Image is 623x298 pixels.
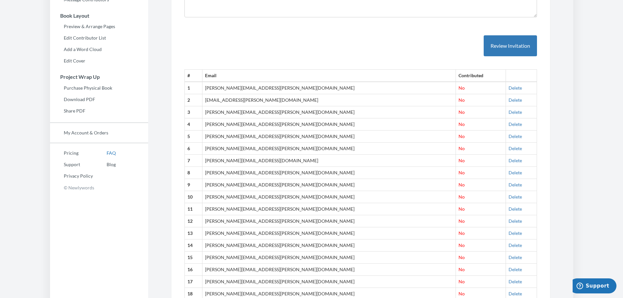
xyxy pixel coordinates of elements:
[202,131,456,143] td: [PERSON_NAME][EMAIL_ADDRESS][PERSON_NAME][DOMAIN_NAME]
[184,203,202,215] th: 11
[184,252,202,264] th: 15
[509,109,522,115] a: Delete
[509,254,522,260] a: Delete
[184,131,202,143] th: 5
[509,85,522,91] a: Delete
[93,160,116,169] a: Blog
[184,276,202,288] th: 17
[459,230,465,236] span: No
[459,254,465,260] span: No
[509,133,522,139] a: Delete
[184,106,202,118] th: 3
[459,146,465,151] span: No
[509,121,522,127] a: Delete
[202,203,456,215] td: [PERSON_NAME][EMAIL_ADDRESS][PERSON_NAME][DOMAIN_NAME]
[459,85,465,91] span: No
[184,94,202,106] th: 2
[509,230,522,236] a: Delete
[459,158,465,163] span: No
[509,267,522,272] a: Delete
[202,276,456,288] td: [PERSON_NAME][EMAIL_ADDRESS][PERSON_NAME][DOMAIN_NAME]
[50,171,93,181] a: Privacy Policy
[459,133,465,139] span: No
[50,22,148,31] a: Preview & Arrange Pages
[509,279,522,284] a: Delete
[184,70,202,82] th: #
[509,218,522,224] a: Delete
[184,264,202,276] th: 16
[459,267,465,272] span: No
[184,191,202,203] th: 10
[202,179,456,191] td: [PERSON_NAME][EMAIL_ADDRESS][PERSON_NAME][DOMAIN_NAME]
[184,118,202,131] th: 4
[50,128,148,138] a: My Account & Orders
[184,215,202,227] th: 12
[456,70,506,82] th: Contributed
[509,170,522,175] a: Delete
[50,56,148,66] a: Edit Cover
[184,179,202,191] th: 9
[202,118,456,131] td: [PERSON_NAME][EMAIL_ADDRESS][PERSON_NAME][DOMAIN_NAME]
[184,239,202,252] th: 14
[459,242,465,248] span: No
[509,182,522,187] a: Delete
[459,182,465,187] span: No
[202,239,456,252] td: [PERSON_NAME][EMAIL_ADDRESS][PERSON_NAME][DOMAIN_NAME]
[202,252,456,264] td: [PERSON_NAME][EMAIL_ADDRESS][PERSON_NAME][DOMAIN_NAME]
[509,146,522,151] a: Delete
[184,155,202,167] th: 7
[202,94,456,106] td: [EMAIL_ADDRESS][PERSON_NAME][DOMAIN_NAME]
[459,109,465,115] span: No
[459,218,465,224] span: No
[50,148,93,158] a: Pricing
[459,206,465,212] span: No
[509,242,522,248] a: Delete
[50,183,148,193] p: © Newlywords
[50,160,93,169] a: Support
[184,167,202,179] th: 8
[50,13,148,19] h3: Book Layout
[509,194,522,200] a: Delete
[509,158,522,163] a: Delete
[50,44,148,54] a: Add a Word Cloud
[459,97,465,103] span: No
[202,70,456,82] th: Email
[202,215,456,227] td: [PERSON_NAME][EMAIL_ADDRESS][PERSON_NAME][DOMAIN_NAME]
[50,83,148,93] a: Purchase Physical Book
[509,206,522,212] a: Delete
[509,291,522,296] a: Delete
[50,33,148,43] a: Edit Contributor List
[184,82,202,94] th: 1
[202,167,456,179] td: [PERSON_NAME][EMAIL_ADDRESS][PERSON_NAME][DOMAIN_NAME]
[50,95,148,104] a: Download PDF
[184,227,202,239] th: 13
[93,148,116,158] a: FAQ
[484,35,537,57] button: Review Invitation
[202,155,456,167] td: [PERSON_NAME][EMAIL_ADDRESS][DOMAIN_NAME]
[50,74,148,80] h3: Project Wrap Up
[459,121,465,127] span: No
[184,143,202,155] th: 6
[459,291,465,296] span: No
[202,191,456,203] td: [PERSON_NAME][EMAIL_ADDRESS][PERSON_NAME][DOMAIN_NAME]
[459,279,465,284] span: No
[573,278,616,295] iframe: Opens a widget where you can chat to one of our agents
[459,194,465,200] span: No
[202,106,456,118] td: [PERSON_NAME][EMAIL_ADDRESS][PERSON_NAME][DOMAIN_NAME]
[50,106,148,116] a: Share PDF
[459,170,465,175] span: No
[509,97,522,103] a: Delete
[202,82,456,94] td: [PERSON_NAME][EMAIL_ADDRESS][PERSON_NAME][DOMAIN_NAME]
[202,227,456,239] td: [PERSON_NAME][EMAIL_ADDRESS][PERSON_NAME][DOMAIN_NAME]
[202,264,456,276] td: [PERSON_NAME][EMAIL_ADDRESS][PERSON_NAME][DOMAIN_NAME]
[202,143,456,155] td: [PERSON_NAME][EMAIL_ADDRESS][PERSON_NAME][DOMAIN_NAME]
